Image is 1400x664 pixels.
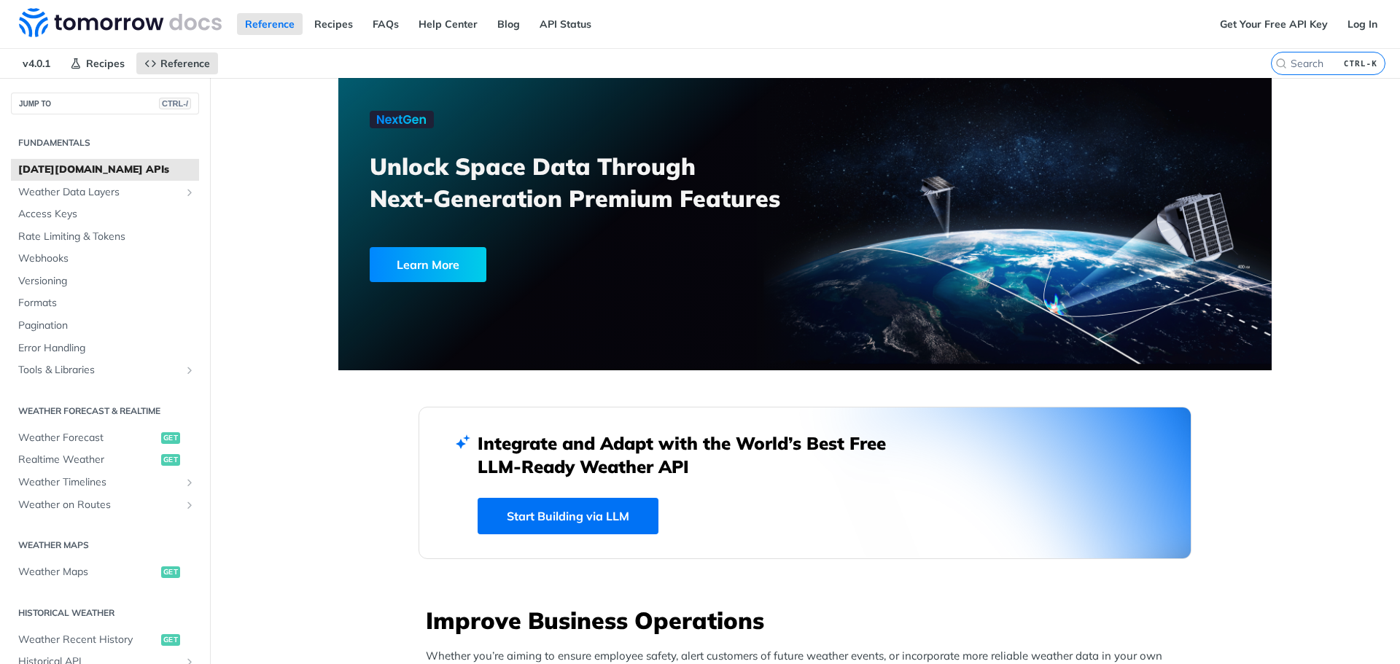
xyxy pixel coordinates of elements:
h2: Historical Weather [11,606,199,620]
span: Weather Recent History [18,633,157,647]
a: Start Building via LLM [478,498,658,534]
button: Show subpages for Weather Timelines [184,477,195,488]
a: Tools & LibrariesShow subpages for Tools & Libraries [11,359,199,381]
h2: Integrate and Adapt with the World’s Best Free LLM-Ready Weather API [478,431,908,478]
span: Weather Timelines [18,475,180,490]
span: Access Keys [18,207,195,222]
kbd: CTRL-K [1340,56,1381,71]
a: Recipes [306,13,361,35]
a: Formats [11,292,199,314]
a: Rate Limiting & Tokens [11,226,199,248]
a: Error Handling [11,337,199,359]
span: Weather Forecast [18,431,157,445]
svg: Search [1275,58,1287,69]
span: Weather Data Layers [18,185,180,200]
span: v4.0.1 [15,52,58,74]
a: Learn More [370,247,731,282]
a: [DATE][DOMAIN_NAME] APIs [11,159,199,181]
h3: Improve Business Operations [426,604,1191,636]
span: Pagination [18,319,195,333]
button: Show subpages for Weather on Routes [184,499,195,511]
span: Recipes [86,57,125,70]
a: Access Keys [11,203,199,225]
h2: Weather Maps [11,539,199,552]
a: Reference [237,13,303,35]
span: Webhooks [18,251,195,266]
a: Log In [1339,13,1385,35]
a: Weather on RoutesShow subpages for Weather on Routes [11,494,199,516]
span: Error Handling [18,341,195,356]
a: Get Your Free API Key [1212,13,1336,35]
button: Show subpages for Tools & Libraries [184,364,195,376]
span: Tools & Libraries [18,363,180,378]
a: Webhooks [11,248,199,270]
a: Versioning [11,270,199,292]
h3: Unlock Space Data Through Next-Generation Premium Features [370,150,821,214]
span: get [161,454,180,466]
a: Realtime Weatherget [11,449,199,471]
span: Rate Limiting & Tokens [18,230,195,244]
a: Weather Recent Historyget [11,629,199,651]
a: Weather Data LayersShow subpages for Weather Data Layers [11,181,199,203]
div: Learn More [370,247,486,282]
img: NextGen [370,111,434,128]
button: Show subpages for Weather Data Layers [184,187,195,198]
a: Recipes [62,52,133,74]
span: Realtime Weather [18,453,157,467]
span: get [161,634,180,646]
img: Tomorrow.io Weather API Docs [19,8,222,37]
a: Blog [489,13,528,35]
a: Pagination [11,315,199,337]
span: get [161,432,180,444]
h2: Weather Forecast & realtime [11,405,199,418]
span: Weather Maps [18,565,157,579]
span: Weather on Routes [18,498,180,512]
span: [DATE][DOMAIN_NAME] APIs [18,163,195,177]
button: JUMP TOCTRL-/ [11,93,199,114]
a: API Status [532,13,599,35]
h2: Fundamentals [11,136,199,149]
a: Weather TimelinesShow subpages for Weather Timelines [11,472,199,493]
a: Weather Forecastget [11,427,199,449]
a: Reference [136,52,218,74]
span: Versioning [18,274,195,289]
a: FAQs [365,13,407,35]
a: Help Center [411,13,486,35]
span: CTRL-/ [159,98,191,109]
span: get [161,566,180,578]
span: Formats [18,296,195,310]
span: Reference [160,57,210,70]
a: Weather Mapsget [11,561,199,583]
